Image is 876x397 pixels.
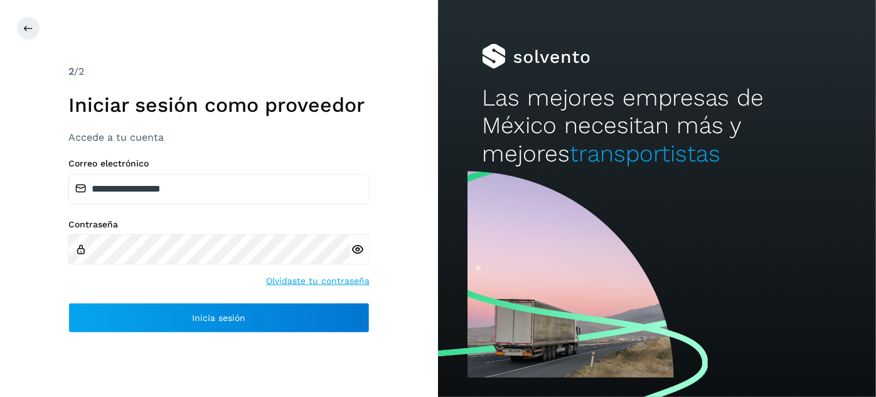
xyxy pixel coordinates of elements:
h1: Iniciar sesión como proveedor [68,93,370,117]
button: Inicia sesión [68,303,370,333]
a: Olvidaste tu contraseña [266,275,370,288]
span: 2 [68,65,74,77]
h3: Accede a tu cuenta [68,131,370,143]
h2: Las mejores empresas de México necesitan más y mejores [482,84,832,168]
span: Inicia sesión [193,313,246,322]
span: transportistas [570,140,720,167]
div: /2 [68,64,370,79]
label: Contraseña [68,219,370,230]
label: Correo electrónico [68,158,370,169]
